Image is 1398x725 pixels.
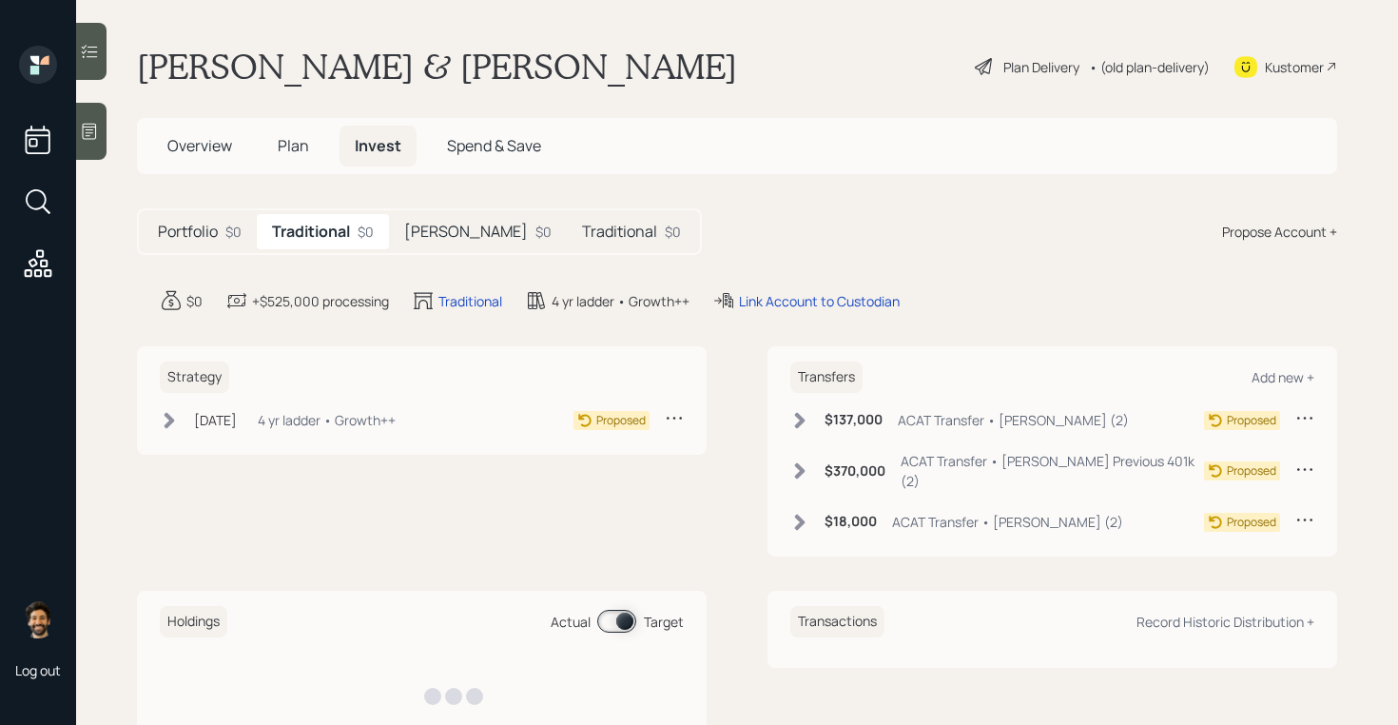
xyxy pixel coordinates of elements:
div: 4 yr ladder • Growth++ [552,291,689,311]
img: eric-schwartz-headshot.png [19,600,57,638]
div: [DATE] [194,410,237,430]
div: Plan Delivery [1003,57,1079,77]
div: Traditional [438,291,502,311]
h6: Holdings [160,606,227,637]
h6: Transfers [790,362,863,393]
div: $0 [665,222,681,242]
span: Spend & Save [447,135,541,156]
h6: $18,000 [825,514,877,530]
h5: Traditional [272,223,350,241]
h6: $137,000 [825,412,883,428]
span: Invest [355,135,401,156]
div: Proposed [1227,412,1276,429]
div: Link Account to Custodian [739,291,900,311]
div: ACAT Transfer • [PERSON_NAME] (2) [898,410,1129,430]
h5: Traditional [582,223,657,241]
h6: Transactions [790,606,884,637]
div: Actual [551,612,591,632]
h5: Portfolio [158,223,218,241]
div: Proposed [596,412,646,429]
div: $0 [186,291,203,311]
span: Plan [278,135,309,156]
div: $0 [225,222,242,242]
div: 4 yr ladder • Growth++ [258,410,396,430]
h5: [PERSON_NAME] [404,223,528,241]
div: ACAT Transfer • [PERSON_NAME] (2) [892,512,1123,532]
div: Add new + [1252,368,1314,386]
div: Proposed [1227,462,1276,480]
span: Overview [167,135,232,156]
h1: [PERSON_NAME] & [PERSON_NAME] [137,46,737,88]
div: Proposed [1227,514,1276,531]
div: Record Historic Distribution + [1136,613,1314,631]
div: Kustomer [1265,57,1324,77]
div: $0 [535,222,552,242]
div: Target [644,612,684,632]
div: Propose Account + [1222,222,1337,242]
div: +$525,000 processing [252,291,389,311]
h6: Strategy [160,362,229,393]
h6: $370,000 [825,463,885,480]
div: Log out [15,661,61,679]
div: • (old plan-delivery) [1089,57,1210,77]
div: ACAT Transfer • [PERSON_NAME] Previous 401k (2) [901,451,1204,491]
div: $0 [358,222,374,242]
